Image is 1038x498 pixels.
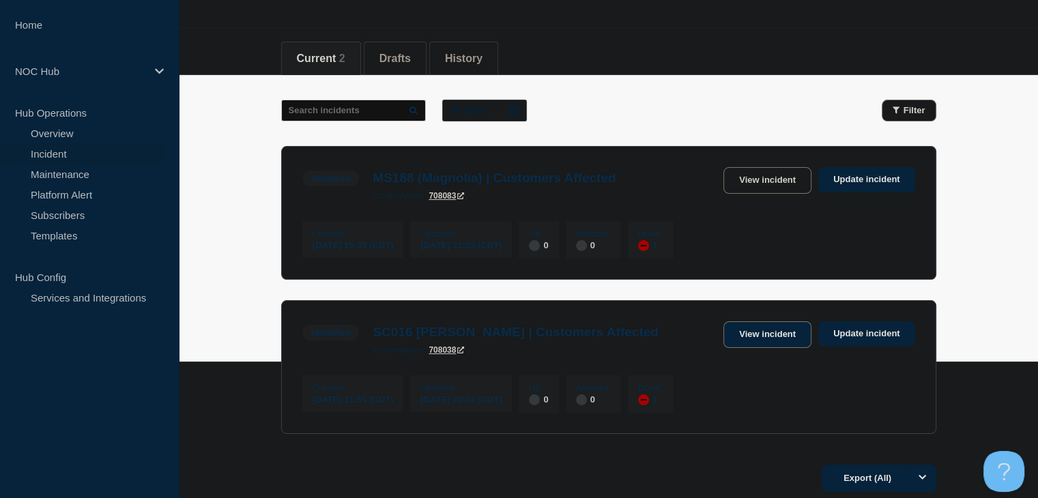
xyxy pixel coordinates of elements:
span: Filter [904,105,925,115]
div: [DATE] 20:04 (CDT) [420,393,502,405]
button: Drafts [379,53,411,65]
a: Update incident [818,321,915,347]
div: disabled [576,240,587,251]
div: 1 [638,239,663,251]
span: Identified [302,171,360,186]
span: incident [373,345,404,355]
button: All dates [442,100,527,121]
p: Created : [313,383,394,393]
div: 1 [638,393,663,405]
button: Filter [882,100,936,121]
p: Updated : [420,383,502,393]
div: 0 [576,239,611,251]
p: Affected : [576,229,611,239]
div: down [638,394,649,405]
a: 708083 [429,191,464,201]
p: Down : [638,383,663,393]
span: Identified [302,325,360,340]
div: 0 [529,393,548,405]
a: View incident [723,321,811,348]
h3: SC016 [PERSON_NAME] | Customers Affected [373,325,658,340]
button: Export (All) [822,465,936,492]
div: [DATE] 11:51 (CDT) [313,393,394,405]
input: Search incidents [281,100,426,121]
div: 0 [576,393,611,405]
span: incident [373,191,404,201]
div: down [638,240,649,251]
div: [DATE] 21:23 (CDT) [420,239,502,250]
p: Up : [529,383,548,393]
div: disabled [576,394,587,405]
span: 2 [339,53,345,64]
div: 0 [529,239,548,251]
p: Updated : [420,229,502,239]
a: Update incident [818,167,915,192]
div: disabled [529,394,540,405]
p: Down : [638,229,663,239]
p: page [373,345,423,355]
iframe: Help Scout Beacon - Open [983,451,1024,492]
p: Created : [313,229,394,239]
p: Affected : [576,383,611,393]
p: Up : [529,229,548,239]
p: All dates [450,105,487,115]
p: page [373,191,423,201]
div: [DATE] 15:35 (CDT) [313,239,394,250]
p: NOC Hub [15,65,146,77]
button: Options [909,465,936,492]
button: Current 2 [297,53,345,65]
a: 708038 [429,345,464,355]
h3: MS188 (Magnolia) | Customers Affected [373,171,616,186]
button: History [445,53,482,65]
div: disabled [529,240,540,251]
a: View incident [723,167,811,194]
